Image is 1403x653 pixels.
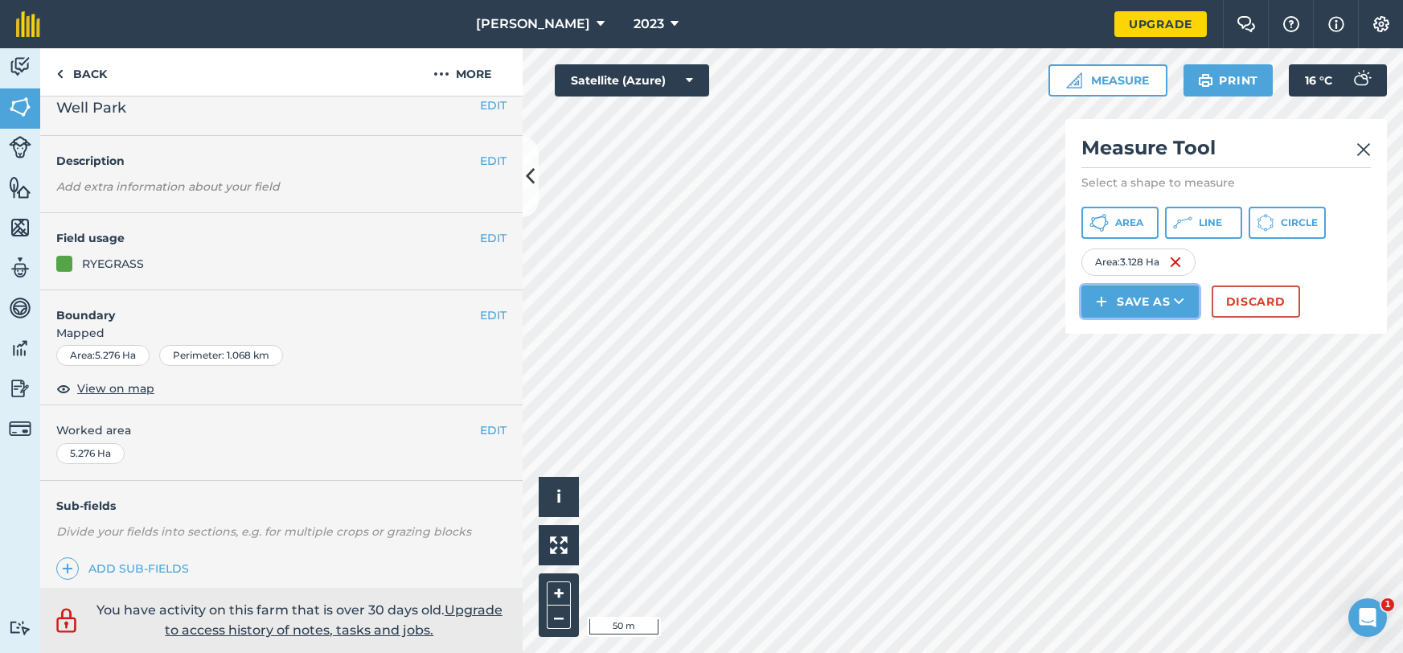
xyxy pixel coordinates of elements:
[1081,248,1196,276] div: Area : 3.128 Ha
[159,345,283,366] div: Perimeter : 1.068 km
[40,48,123,96] a: Back
[480,421,507,439] button: EDIT
[1066,72,1082,88] img: Ruler icon
[1184,64,1274,97] button: Print
[40,497,523,515] h4: Sub-fields
[9,417,31,440] img: svg+xml;base64,PD94bWwgdmVyc2lvbj0iMS4wIiBlbmNvZGluZz0idXRmLTgiPz4KPCEtLSBHZW5lcmF0b3I6IEFkb2JlIE...
[1081,207,1159,239] button: Area
[62,559,73,578] img: svg+xml;base64,PHN2ZyB4bWxucz0iaHR0cDovL3d3dy53My5vcmcvMjAwMC9zdmciIHdpZHRoPSIxNCIgaGVpZ2h0PSIyNC...
[1114,11,1207,37] a: Upgrade
[1081,175,1371,191] p: Select a shape to measure
[480,152,507,170] button: EDIT
[1381,598,1394,611] span: 1
[1081,135,1371,168] h2: Measure Tool
[56,421,507,439] span: Worked area
[1165,207,1242,239] button: Line
[433,64,449,84] img: svg+xml;base64,PHN2ZyB4bWxucz0iaHR0cDovL3d3dy53My5vcmcvMjAwMC9zdmciIHdpZHRoPSIyMCIgaGVpZ2h0PSIyNC...
[56,64,64,84] img: svg+xml;base64,PHN2ZyB4bWxucz0iaHR0cDovL3d3dy53My5vcmcvMjAwMC9zdmciIHdpZHRoPSI5IiBoZWlnaHQ9IjI0Ii...
[1348,598,1387,637] iframe: Intercom live chat
[1048,64,1167,97] button: Measure
[1249,207,1326,239] button: Circle
[1345,64,1377,97] img: svg+xml;base64,PD94bWwgdmVyc2lvbj0iMS4wIiBlbmNvZGluZz0idXRmLTgiPz4KPCEtLSBHZW5lcmF0b3I6IEFkb2JlIE...
[9,55,31,79] img: svg+xml;base64,PD94bWwgdmVyc2lvbj0iMS4wIiBlbmNvZGluZz0idXRmLTgiPz4KPCEtLSBHZW5lcmF0b3I6IEFkb2JlIE...
[9,95,31,119] img: svg+xml;base64,PHN2ZyB4bWxucz0iaHR0cDovL3d3dy53My5vcmcvMjAwMC9zdmciIHdpZHRoPSI1NiIgaGVpZ2h0PSI2MC...
[56,97,126,119] span: Well Park
[402,48,523,96] button: More
[1199,216,1222,229] span: Line
[9,296,31,320] img: svg+xml;base64,PD94bWwgdmVyc2lvbj0iMS4wIiBlbmNvZGluZz0idXRmLTgiPz4KPCEtLSBHZW5lcmF0b3I6IEFkb2JlIE...
[56,443,125,464] div: 5.276 Ha
[1289,64,1387,97] button: 16 °C
[550,536,568,554] img: Four arrows, one pointing top left, one top right, one bottom right and the last bottom left
[1115,216,1143,229] span: Area
[9,175,31,199] img: svg+xml;base64,PHN2ZyB4bWxucz0iaHR0cDovL3d3dy53My5vcmcvMjAwMC9zdmciIHdpZHRoPSI1NiIgaGVpZ2h0PSI2MC...
[1281,216,1318,229] span: Circle
[1081,285,1199,318] button: Save as
[1328,14,1344,34] img: svg+xml;base64,PHN2ZyB4bWxucz0iaHR0cDovL3d3dy53My5vcmcvMjAwMC9zdmciIHdpZHRoPSIxNyIgaGVpZ2h0PSIxNy...
[555,64,709,97] button: Satellite (Azure)
[480,97,507,114] button: EDIT
[56,345,150,366] div: Area : 5.276 Ha
[16,11,40,37] img: fieldmargin Logo
[9,136,31,158] img: svg+xml;base64,PD94bWwgdmVyc2lvbj0iMS4wIiBlbmNvZGluZz0idXRmLTgiPz4KPCEtLSBHZW5lcmF0b3I6IEFkb2JlIE...
[480,229,507,247] button: EDIT
[9,376,31,400] img: svg+xml;base64,PD94bWwgdmVyc2lvbj0iMS4wIiBlbmNvZGluZz0idXRmLTgiPz4KPCEtLSBHZW5lcmF0b3I6IEFkb2JlIE...
[1169,253,1182,272] img: svg+xml;base64,PHN2ZyB4bWxucz0iaHR0cDovL3d3dy53My5vcmcvMjAwMC9zdmciIHdpZHRoPSIxNiIgaGVpZ2h0PSIyNC...
[82,255,144,273] div: RYEGRASS
[40,290,480,324] h4: Boundary
[480,306,507,324] button: EDIT
[9,216,31,240] img: svg+xml;base64,PHN2ZyB4bWxucz0iaHR0cDovL3d3dy53My5vcmcvMjAwMC9zdmciIHdpZHRoPSI1NiIgaGVpZ2h0PSI2MC...
[1372,16,1391,32] img: A cog icon
[9,336,31,360] img: svg+xml;base64,PD94bWwgdmVyc2lvbj0iMS4wIiBlbmNvZGluZz0idXRmLTgiPz4KPCEtLSBHZW5lcmF0b3I6IEFkb2JlIE...
[547,581,571,606] button: +
[56,524,471,539] em: Divide your fields into sections, e.g. for multiple crops or grazing blocks
[1096,292,1107,311] img: svg+xml;base64,PHN2ZyB4bWxucz0iaHR0cDovL3d3dy53My5vcmcvMjAwMC9zdmciIHdpZHRoPSIxNCIgaGVpZ2h0PSIyNC...
[56,379,71,398] img: svg+xml;base64,PHN2ZyB4bWxucz0iaHR0cDovL3d3dy53My5vcmcvMjAwMC9zdmciIHdpZHRoPSIxOCIgaGVpZ2h0PSIyNC...
[40,324,523,342] span: Mapped
[1212,285,1300,318] button: Discard
[52,606,80,635] img: svg+xml;base64,PD94bWwgdmVyc2lvbj0iMS4wIiBlbmNvZGluZz0idXRmLTgiPz4KPCEtLSBHZW5lcmF0b3I6IEFkb2JlIE...
[9,256,31,280] img: svg+xml;base64,PD94bWwgdmVyc2lvbj0iMS4wIiBlbmNvZGluZz0idXRmLTgiPz4KPCEtLSBHZW5lcmF0b3I6IEFkb2JlIE...
[539,477,579,517] button: i
[9,620,31,635] img: svg+xml;base64,PD94bWwgdmVyc2lvbj0iMS4wIiBlbmNvZGluZz0idXRmLTgiPz4KPCEtLSBHZW5lcmF0b3I6IEFkb2JlIE...
[1356,140,1371,159] img: svg+xml;base64,PHN2ZyB4bWxucz0iaHR0cDovL3d3dy53My5vcmcvMjAwMC9zdmciIHdpZHRoPSIyMiIgaGVpZ2h0PSIzMC...
[56,379,154,398] button: View on map
[1305,64,1332,97] span: 16 ° C
[56,557,195,580] a: Add sub-fields
[1237,16,1256,32] img: Two speech bubbles overlapping with the left bubble in the forefront
[88,600,511,641] p: You have activity on this farm that is over 30 days old.
[56,179,280,194] em: Add extra information about your field
[77,380,154,397] span: View on map
[556,487,561,507] span: i
[56,152,507,170] h4: Description
[1198,71,1213,90] img: svg+xml;base64,PHN2ZyB4bWxucz0iaHR0cDovL3d3dy53My5vcmcvMjAwMC9zdmciIHdpZHRoPSIxOSIgaGVpZ2h0PSIyNC...
[56,229,480,247] h4: Field usage
[476,14,590,34] span: [PERSON_NAME]
[547,606,571,629] button: –
[634,14,664,34] span: 2023
[1282,16,1301,32] img: A question mark icon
